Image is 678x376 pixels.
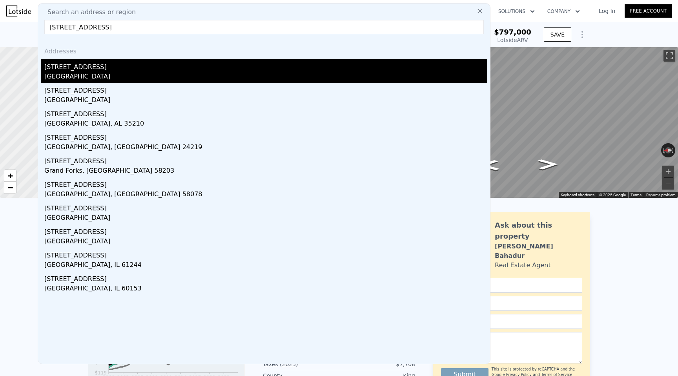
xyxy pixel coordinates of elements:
button: Zoom in [662,166,674,177]
div: $7,708 [339,360,415,368]
div: Real Estate Agent [495,261,551,270]
button: Rotate counterclockwise [661,143,665,157]
div: Ask about this property [495,220,582,242]
button: Reset the view [661,147,676,154]
a: Terms (opens in new tab) [631,193,642,197]
div: [GEOGRAPHIC_DATA], IL 60153 [44,284,487,295]
input: Email [441,296,582,311]
a: Zoom in [4,170,16,182]
button: Solutions [492,4,541,18]
input: Enter an address, city, region, neighborhood or zip code [44,20,484,34]
button: Company [541,4,586,18]
a: Report a problem [646,193,676,197]
div: [GEOGRAPHIC_DATA], AL 35210 [44,119,487,130]
div: [STREET_ADDRESS] [44,106,487,119]
tspan: $179 [95,360,107,365]
a: Zoom out [4,182,16,193]
span: Search an address or region [41,7,136,17]
button: Show Options [574,27,590,42]
tspan: $119 [95,370,107,376]
button: Zoom out [662,178,674,190]
div: [GEOGRAPHIC_DATA] [44,213,487,224]
div: Taxes (2025) [263,360,339,368]
span: + [8,171,13,181]
div: [STREET_ADDRESS] [44,248,487,260]
div: [STREET_ADDRESS] [44,271,487,284]
div: [STREET_ADDRESS] [44,59,487,72]
div: [GEOGRAPHIC_DATA] [44,237,487,248]
div: [STREET_ADDRESS] [44,177,487,190]
a: Free Account [625,4,672,18]
button: SAVE [544,27,571,42]
button: Rotate clockwise [671,143,676,157]
div: Addresses [41,40,487,59]
button: Toggle fullscreen view [663,50,675,62]
div: [GEOGRAPHIC_DATA] [44,72,487,83]
img: Lotside [6,5,31,16]
span: $797,000 [494,28,531,36]
div: [STREET_ADDRESS] [44,201,487,213]
button: Keyboard shortcuts [561,192,594,198]
span: © 2025 Google [599,193,626,197]
a: Log In [589,7,625,15]
span: − [8,183,13,192]
div: [STREET_ADDRESS] [44,153,487,166]
div: [PERSON_NAME] Bahadur [495,242,582,261]
div: Grand Forks, [GEOGRAPHIC_DATA] 58203 [44,166,487,177]
path: Go South, 13th Ave [529,157,567,172]
div: [STREET_ADDRESS] [44,83,487,95]
div: [GEOGRAPHIC_DATA], [GEOGRAPHIC_DATA] 58078 [44,190,487,201]
div: [STREET_ADDRESS] [44,224,487,237]
div: Street View [359,47,678,198]
input: Name [441,278,582,293]
div: [STREET_ADDRESS] [44,130,487,142]
div: Map [359,47,678,198]
div: [GEOGRAPHIC_DATA], IL 61244 [44,260,487,271]
div: [GEOGRAPHIC_DATA], [GEOGRAPHIC_DATA] 24219 [44,142,487,153]
div: [GEOGRAPHIC_DATA] [44,95,487,106]
input: Phone [441,314,582,329]
div: Lotside ARV [494,36,531,44]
